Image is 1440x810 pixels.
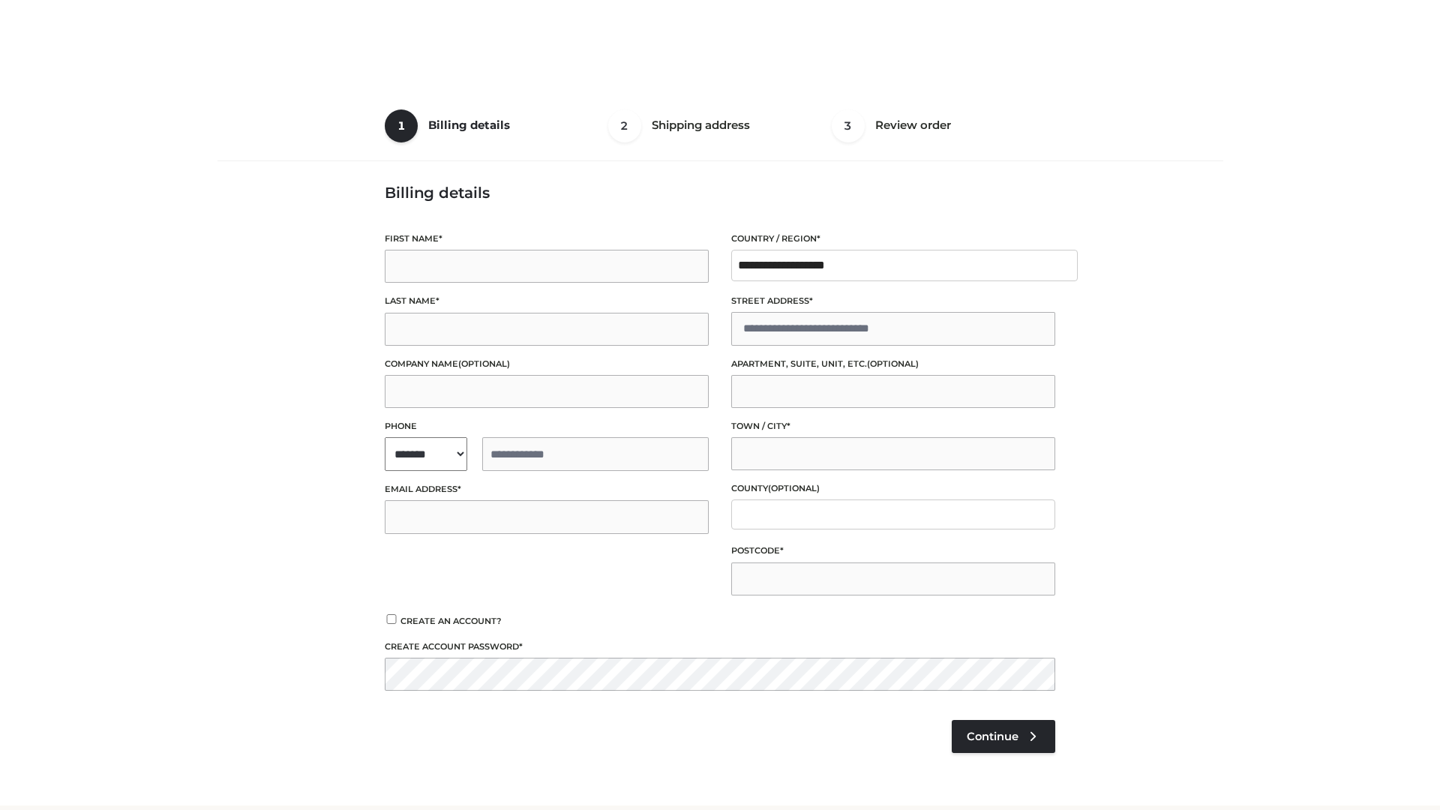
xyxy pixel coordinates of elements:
input: Create an account? [385,614,398,624]
label: Street address [731,294,1055,308]
label: Company name [385,357,709,371]
span: Billing details [428,118,510,132]
span: Shipping address [652,118,750,132]
label: Postcode [731,544,1055,558]
label: First name [385,232,709,246]
span: 2 [608,109,641,142]
span: Review order [875,118,951,132]
label: Phone [385,419,709,433]
h3: Billing details [385,184,1055,202]
label: Country / Region [731,232,1055,246]
label: Town / City [731,419,1055,433]
label: Email address [385,482,709,496]
span: Create an account? [400,616,502,626]
span: 3 [832,109,865,142]
span: Continue [967,730,1018,743]
label: Create account password [385,640,1055,654]
span: (optional) [867,358,919,369]
label: Last name [385,294,709,308]
label: County [731,481,1055,496]
a: Continue [952,720,1055,753]
span: (optional) [768,483,820,493]
label: Apartment, suite, unit, etc. [731,357,1055,371]
span: 1 [385,109,418,142]
span: (optional) [458,358,510,369]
